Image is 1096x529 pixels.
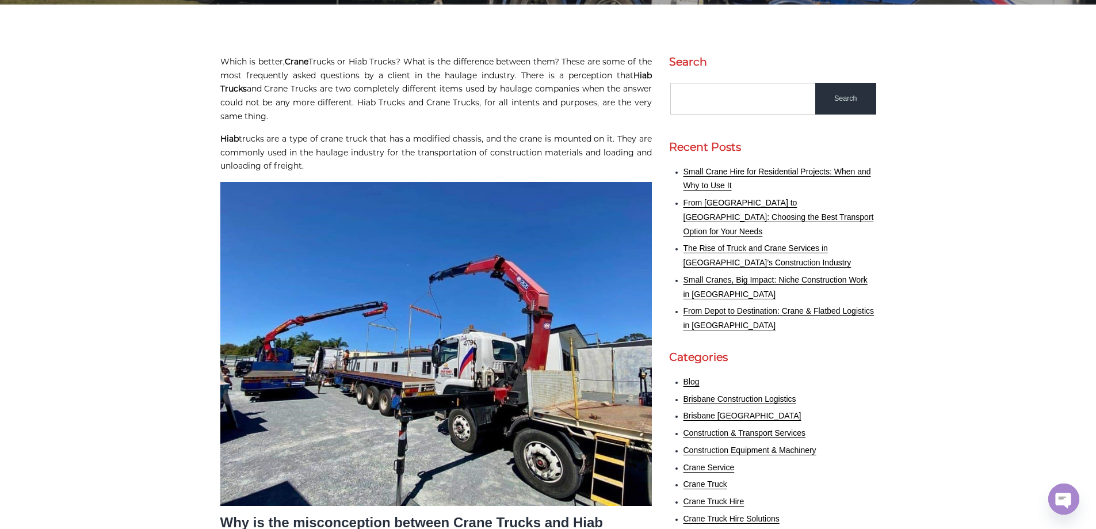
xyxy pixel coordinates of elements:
[683,514,780,523] a: Crane Truck Hire Solutions
[683,243,851,267] a: The Rise of Truck and Crane Services in [GEOGRAPHIC_DATA]’s Construction Industry
[220,134,239,144] strong: Hiab
[815,83,876,115] input: Search
[683,497,744,506] a: Crane Truck Hire
[683,446,816,455] a: Construction Equipment & Machinery
[683,394,796,404] a: Brisbane Construction Logistics
[683,275,868,299] a: Small Cranes, Big Impact: Niche Construction Work in [GEOGRAPHIC_DATA]
[669,351,876,364] h2: Categories
[285,56,308,67] strong: Crane
[683,479,727,489] a: Crane Truck
[683,306,874,330] a: From Depot to Destination: Crane & Flatbed Logistics in [GEOGRAPHIC_DATA]
[683,377,700,386] a: Blog
[669,55,876,68] h2: Search
[683,428,805,437] a: Construction & Transport Services
[669,140,876,154] h2: Recent Posts
[220,55,652,124] p: Which is better, Trucks or Hiab Trucks? What is the difference between them? These are some of th...
[220,132,652,173] p: trucks are a type of crane truck that has a modified chassis, and the crane is mounted on it. The...
[683,463,735,472] a: Crane Service
[683,167,871,191] a: Small Crane Hire for Residential Projects: When and Why to Use It
[669,165,876,333] nav: Recent Posts
[683,198,874,236] a: From [GEOGRAPHIC_DATA] to [GEOGRAPHIC_DATA]: Choosing the Best Transport Option for Your Needs
[220,182,652,506] img: Difference Between Crane Trucks and Hiab Trucks
[683,411,801,420] a: Brisbane [GEOGRAPHIC_DATA]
